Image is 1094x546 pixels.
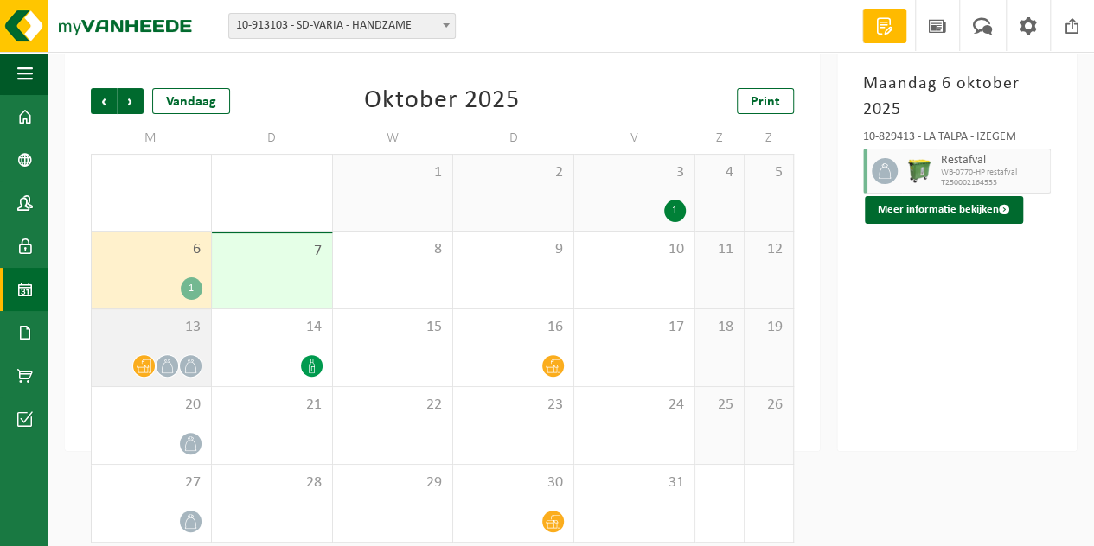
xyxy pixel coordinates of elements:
[583,240,686,259] span: 10
[228,13,456,39] span: 10-913103 - SD-VARIA - HANDZAME
[342,163,445,182] span: 1
[704,396,735,415] span: 25
[100,473,202,492] span: 27
[118,88,144,114] span: Volgende
[695,123,745,154] td: Z
[100,240,202,259] span: 6
[704,240,735,259] span: 11
[753,240,784,259] span: 12
[863,71,1052,123] h3: Maandag 6 oktober 2025
[91,123,212,154] td: M
[342,240,445,259] span: 8
[462,163,565,182] span: 2
[462,318,565,337] span: 16
[863,131,1052,149] div: 10-829413 - LA TALPA - IZEGEM
[462,473,565,492] span: 30
[152,88,230,114] div: Vandaag
[753,318,784,337] span: 19
[737,88,794,114] a: Print
[100,318,202,337] span: 13
[181,277,202,300] div: 1
[342,318,445,337] span: 15
[941,168,1046,178] span: WB-0770-HP restafval
[91,88,117,114] span: Vorige
[342,473,445,492] span: 29
[212,123,333,154] td: D
[333,123,454,154] td: W
[583,473,686,492] span: 31
[941,178,1046,188] span: T250002164533
[462,240,565,259] span: 9
[364,88,520,114] div: Oktober 2025
[906,158,932,184] img: WB-0770-HPE-GN-50
[745,123,794,154] td: Z
[941,154,1046,168] span: Restafval
[342,396,445,415] span: 22
[865,196,1023,224] button: Meer informatie bekijken
[221,473,323,492] span: 28
[583,163,686,182] span: 3
[583,396,686,415] span: 24
[574,123,695,154] td: V
[704,163,735,182] span: 4
[462,396,565,415] span: 23
[751,95,780,109] span: Print
[100,396,202,415] span: 20
[229,14,455,38] span: 10-913103 - SD-VARIA - HANDZAME
[221,318,323,337] span: 14
[583,318,686,337] span: 17
[753,163,784,182] span: 5
[453,123,574,154] td: D
[753,396,784,415] span: 26
[221,396,323,415] span: 21
[221,242,323,261] span: 7
[704,318,735,337] span: 18
[664,200,686,222] div: 1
